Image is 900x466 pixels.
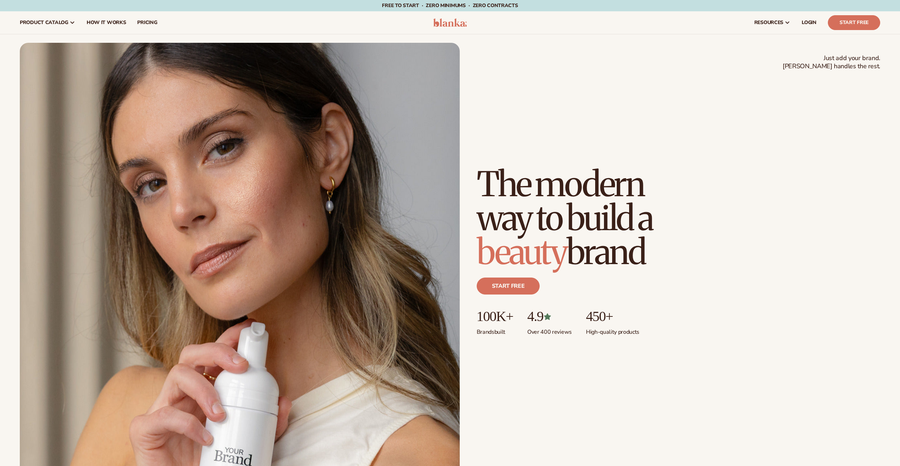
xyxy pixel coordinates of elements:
p: Over 400 reviews [527,324,572,336]
span: How It Works [87,20,126,25]
span: pricing [137,20,157,25]
a: resources [749,11,796,34]
span: resources [754,20,783,25]
a: Start free [477,278,540,295]
img: logo [433,18,467,27]
a: LOGIN [796,11,822,34]
a: How It Works [81,11,132,34]
span: product catalog [20,20,68,25]
a: pricing [132,11,163,34]
p: High-quality products [586,324,639,336]
p: 100K+ [477,309,513,324]
span: beauty [477,231,567,273]
span: LOGIN [802,20,817,25]
p: 450+ [586,309,639,324]
a: Start Free [828,15,880,30]
span: Free to start · ZERO minimums · ZERO contracts [382,2,518,9]
span: Just add your brand. [PERSON_NAME] handles the rest. [783,54,880,71]
p: 4.9 [527,309,572,324]
p: Brands built [477,324,513,336]
a: product catalog [14,11,81,34]
h1: The modern way to build a brand [477,167,703,269]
